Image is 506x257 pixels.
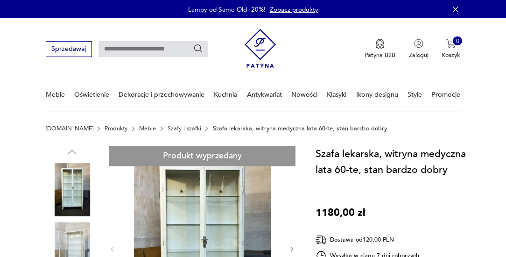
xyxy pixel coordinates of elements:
img: Ikona dostawy [316,234,327,246]
a: Produkty [105,125,127,132]
button: Szukaj [193,44,204,54]
a: Dekoracje i przechowywanie [119,79,204,111]
a: Meble [139,125,156,132]
a: Style [408,79,422,111]
a: Antykwariat [247,79,282,111]
p: Patyna B2B [365,51,395,59]
a: Meble [46,79,65,111]
a: [DOMAIN_NAME] [46,125,93,132]
img: Zdjęcie produktu Szafa lekarska, witryna medyczna lata 60-te, stan bardzo dobry [46,163,99,216]
a: Klasyki [327,79,346,111]
p: Lampy od Same Old -20%! [188,5,266,14]
p: Zaloguj [409,51,429,59]
a: Oświetlenie [74,79,109,111]
h1: Szafa lekarska, witryna medyczna lata 60-te, stan bardzo dobry [316,146,482,178]
img: Ikona koszyka [446,39,456,48]
img: Ikona medalu [375,39,385,49]
div: 0 [453,36,462,46]
button: Sprzedawaj [46,41,92,57]
p: 1180,00 zł [316,205,365,221]
button: Patyna B2B [365,39,395,59]
p: Koszyk [442,51,460,59]
a: Kuchnia [214,79,237,111]
div: Dostawa od 120,00 PLN [316,234,419,246]
button: 0Koszyk [442,39,460,59]
a: Szafy i szafki [168,125,201,132]
a: Ikona medaluPatyna B2B [365,39,395,59]
a: Ikony designu [356,79,398,111]
p: Szafa lekarska, witryna medyczna lata 60-te, stan bardzo dobry [213,125,387,132]
img: Ikonka użytkownika [414,39,423,48]
a: Sprzedawaj [46,47,92,52]
a: Nowości [291,79,317,111]
a: Zobacz produkty [270,5,318,14]
div: Produkt wyprzedany [109,146,295,166]
button: Zaloguj [409,39,429,59]
a: Promocje [431,79,460,111]
img: Patyna - sklep z meblami i dekoracjami vintage [245,26,276,71]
